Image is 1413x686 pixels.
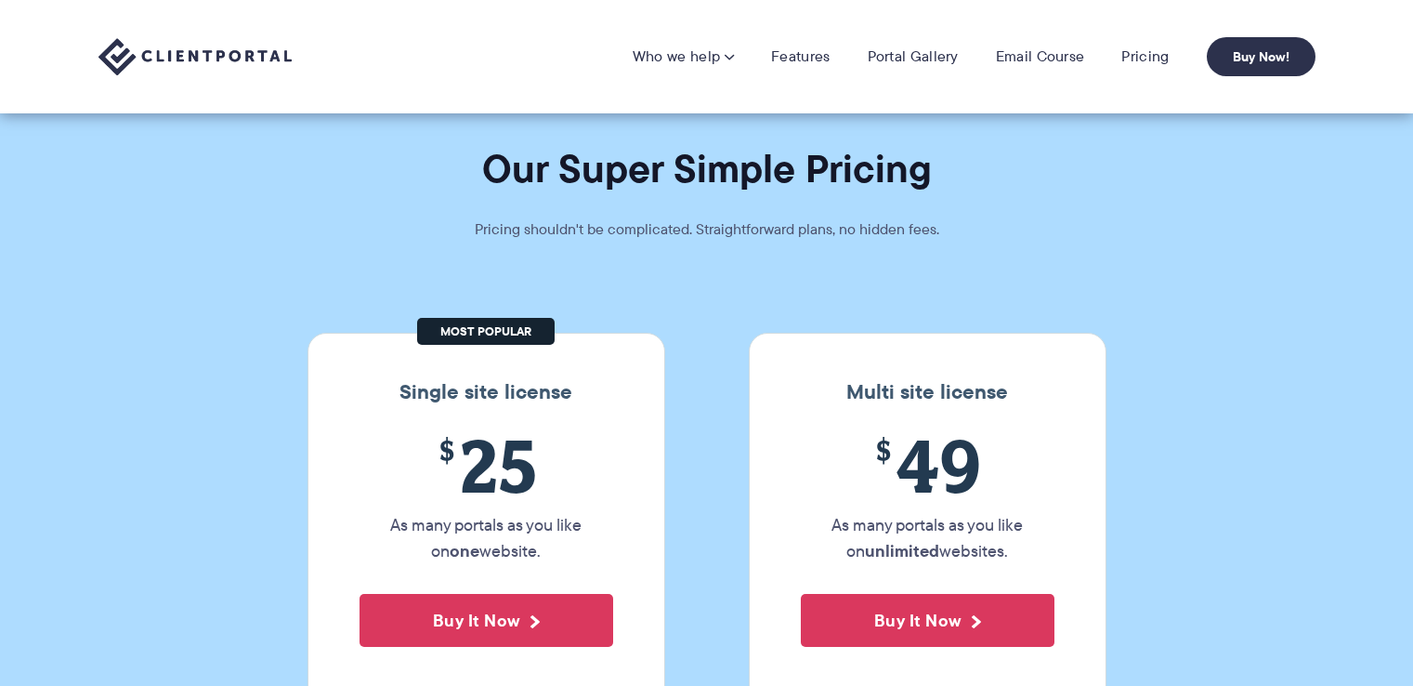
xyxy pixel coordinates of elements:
[801,512,1054,564] p: As many portals as you like on websites.
[996,47,1085,66] a: Email Course
[801,594,1054,647] button: Buy It Now
[771,47,830,66] a: Features
[633,47,734,66] a: Who we help
[865,538,939,563] strong: unlimited
[327,380,646,404] h3: Single site license
[1207,37,1315,76] a: Buy Now!
[801,423,1054,508] span: 49
[1121,47,1169,66] a: Pricing
[868,47,959,66] a: Portal Gallery
[428,217,986,243] p: Pricing shouldn't be complicated. Straightforward plans, no hidden fees.
[360,512,613,564] p: As many portals as you like on website.
[450,538,479,563] strong: one
[360,594,613,647] button: Buy It Now
[360,423,613,508] span: 25
[768,380,1087,404] h3: Multi site license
